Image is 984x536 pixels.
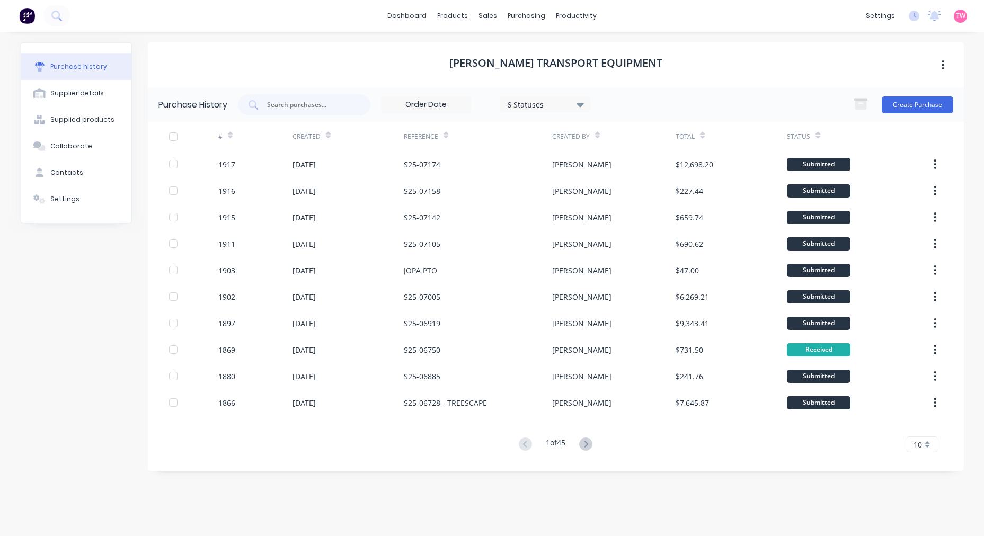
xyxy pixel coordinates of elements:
span: TW [956,11,965,21]
div: [PERSON_NAME] [552,371,611,382]
div: [DATE] [292,238,316,249]
div: Supplier details [50,88,104,98]
div: [DATE] [292,265,316,276]
div: $690.62 [676,238,703,249]
div: Contacts [50,168,83,177]
div: 1915 [218,212,235,223]
div: JOPA PTO [404,265,437,276]
div: Supplied products [50,115,114,124]
div: $47.00 [676,265,699,276]
div: products [432,8,473,24]
div: S25-06728 - TREESCAPE [404,397,487,408]
h1: [PERSON_NAME] Transport Equipment [449,57,662,69]
div: Status [787,132,810,141]
div: S25-06885 [404,371,440,382]
div: $7,645.87 [676,397,709,408]
div: [PERSON_NAME] [552,185,611,196]
span: 10 [914,439,922,450]
div: 1866 [218,397,235,408]
div: [PERSON_NAME] [552,159,611,170]
div: $659.74 [676,212,703,223]
div: $731.50 [676,344,703,355]
div: Submitted [787,396,850,409]
div: 1917 [218,159,235,170]
button: Purchase history [21,53,131,80]
div: 1902 [218,291,235,302]
div: [PERSON_NAME] [552,291,611,302]
div: S25-06750 [404,344,440,355]
button: Collaborate [21,133,131,159]
div: 1 of 45 [546,437,565,452]
div: $241.76 [676,371,703,382]
div: Created [292,132,321,141]
button: Supplier details [21,80,131,106]
div: Submitted [787,158,850,171]
div: 1869 [218,344,235,355]
input: Search purchases... [266,100,354,110]
div: Submitted [787,211,850,224]
div: [PERSON_NAME] [552,238,611,249]
button: Create Purchase [882,96,953,113]
div: $9,343.41 [676,318,709,329]
div: 1880 [218,371,235,382]
button: Supplied products [21,106,131,133]
div: [DATE] [292,344,316,355]
div: $12,698.20 [676,159,713,170]
div: [DATE] [292,291,316,302]
div: Collaborate [50,141,92,151]
div: 6 Statuses [507,99,583,110]
div: [PERSON_NAME] [552,318,611,329]
input: Order Date [382,97,471,113]
button: Contacts [21,159,131,186]
div: $227.44 [676,185,703,196]
div: S25-07158 [404,185,440,196]
div: [PERSON_NAME] [552,344,611,355]
div: Purchase history [50,62,107,72]
div: S25-07142 [404,212,440,223]
div: [DATE] [292,397,316,408]
div: [DATE] [292,212,316,223]
div: S25-06919 [404,318,440,329]
div: [DATE] [292,318,316,329]
div: [PERSON_NAME] [552,397,611,408]
div: productivity [551,8,602,24]
div: Reference [404,132,438,141]
div: S25-07105 [404,238,440,249]
div: Created By [552,132,590,141]
div: [DATE] [292,371,316,382]
div: [PERSON_NAME] [552,212,611,223]
a: dashboard [382,8,432,24]
div: [DATE] [292,185,316,196]
div: Submitted [787,290,850,303]
div: Total [676,132,695,141]
div: 1911 [218,238,235,249]
div: Settings [50,194,79,204]
img: Factory [19,8,35,24]
div: # [218,132,223,141]
div: 1903 [218,265,235,276]
div: Submitted [787,184,850,198]
div: [PERSON_NAME] [552,265,611,276]
div: S25-07005 [404,291,440,302]
div: $6,269.21 [676,291,709,302]
div: purchasing [502,8,551,24]
div: Submitted [787,264,850,277]
div: Submitted [787,370,850,383]
div: settings [861,8,900,24]
div: [DATE] [292,159,316,170]
div: Submitted [787,237,850,251]
div: Purchase History [158,99,227,111]
div: 1916 [218,185,235,196]
div: 1897 [218,318,235,329]
div: Received [787,343,850,356]
div: sales [473,8,502,24]
div: S25-07174 [404,159,440,170]
div: Submitted [787,317,850,330]
button: Settings [21,186,131,212]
